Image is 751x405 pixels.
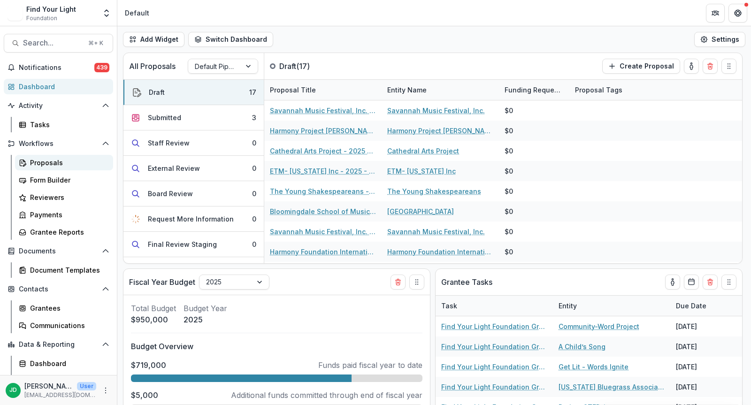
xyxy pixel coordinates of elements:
p: $719,000 [131,359,166,371]
button: Drag [721,275,736,290]
button: Board Review0 [123,181,264,206]
img: Find Your Light [8,6,23,21]
button: Settings [694,32,745,47]
button: Staff Review0 [123,130,264,156]
p: Grantee Tasks [441,276,492,288]
div: 17 [249,87,256,97]
div: Entity [553,296,670,316]
div: $0 [505,186,513,196]
div: Grantees [30,303,106,313]
p: $5,000 [131,390,158,401]
button: Calendar [684,275,699,290]
button: Open entity switcher [100,4,113,23]
span: Notifications [19,64,94,72]
div: Communications [30,321,106,330]
a: Get Lit - Words Ignite [559,362,628,372]
button: Create Proposal [602,59,680,74]
a: ETM- [US_STATE] Inc - 2025 - Find Your Light Foundation 25/26 RFP Grant Application [270,166,376,176]
div: $0 [505,106,513,115]
div: Funding Requested [499,80,569,100]
div: Document Templates [30,265,106,275]
div: Entity Name [382,80,499,100]
p: [EMAIL_ADDRESS][DOMAIN_NAME] [24,391,96,399]
div: Payments [30,210,106,220]
div: 3 [252,113,256,122]
button: Delete card [703,59,718,74]
div: Form Builder [30,175,106,185]
a: Dashboard [4,79,113,94]
button: Submitted3 [123,105,264,130]
div: Jeffrey Dollinger [9,387,17,393]
button: Delete card [703,275,718,290]
div: [DATE] [670,316,741,336]
a: Savannah Music Festival, Inc. - 2025 - Find Your Light Foundation 25/26 RFP Grant Application [270,227,376,237]
button: Switch Dashboard [188,32,273,47]
span: Activity [19,102,98,110]
div: $0 [505,166,513,176]
div: Proposal Tags [569,80,687,100]
div: Proposal Title [264,80,382,100]
a: Savannah Music Festival, Inc. - 2025 - Find Your Light Foundation 25/26 RFP Grant Application [270,106,376,115]
a: Dashboard [15,356,113,371]
button: Drag [409,275,424,290]
div: Board Review [148,189,193,199]
button: Open Activity [4,98,113,113]
p: Budget Year [184,303,227,314]
p: 2025 [184,314,227,325]
div: ⌘ + K [86,38,105,48]
span: Search... [23,38,83,47]
div: Default [125,8,149,18]
div: Due Date [670,301,712,311]
div: Grantee Reports [30,227,106,237]
a: ETM- [US_STATE] Inc [387,166,456,176]
p: Budget Overview [131,341,422,352]
a: Savannah Music Festival, Inc. [387,227,485,237]
button: toggle-assigned-to-me [684,59,699,74]
div: Task [436,296,553,316]
div: 0 [252,214,256,224]
button: Delete card [391,275,406,290]
p: $950,000 [131,314,176,325]
div: [DATE] [670,357,741,377]
p: Fiscal Year Budget [129,276,195,288]
a: A Child’s Song [559,342,605,352]
div: $0 [505,247,513,257]
a: Find Your Light Foundation Grant Report [441,382,547,392]
button: Open Data & Reporting [4,337,113,352]
div: Find Your Light [26,4,76,14]
button: External Review0 [123,156,264,181]
a: Cathedral Arts Project [387,146,459,156]
div: Dashboard [19,82,106,92]
a: Find Your Light Foundation Grant Report [441,342,547,352]
div: $0 [505,206,513,216]
a: Bloomingdale School of Music - 2025 - Find Your Light Foundation 25/26 RFP Grant Application [270,206,376,216]
span: Workflows [19,140,98,148]
div: Proposal Title [264,85,322,95]
button: Open Contacts [4,282,113,297]
div: Task [436,301,463,311]
a: The Young Shakespeareans [387,186,481,196]
a: Form Builder [15,172,113,188]
div: 0 [252,138,256,148]
a: Payments [15,207,113,222]
div: Tasks [30,120,106,130]
p: Funds paid fiscal year to date [318,359,422,371]
span: Contacts [19,285,98,293]
button: Partners [706,4,725,23]
p: Additional funds committed through end of fiscal year [231,390,422,401]
div: Final Review Staging [148,239,217,249]
a: Proposals [15,155,113,170]
a: [US_STATE] Bluegrass Association [559,382,665,392]
a: Find Your Light Foundation Grant Report [441,362,547,372]
div: Funding Requested [499,85,569,95]
div: Request More Information [148,214,234,224]
div: Entity [553,301,582,311]
a: Harmony Foundation International, Inc. - 2025 - Find Your Light Foundation 25/26 RFP Grant Applic... [270,247,376,257]
div: External Review [148,163,200,173]
a: Find Your Light Foundation Grant Report - Community-Word Project Inc. [441,321,547,331]
div: Submitted [148,113,181,122]
span: 439 [94,63,109,72]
